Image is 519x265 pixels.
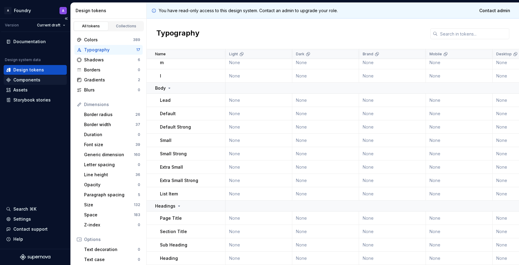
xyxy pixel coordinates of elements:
div: Help [13,236,23,242]
div: Borders [84,67,138,73]
a: Opacity0 [82,180,143,190]
div: Border width [84,122,135,128]
div: A [62,8,64,13]
p: Extra Small [160,164,183,170]
div: A [4,7,12,14]
td: None [426,238,493,252]
td: None [292,134,359,147]
a: Line height36 [82,170,143,180]
button: AFoundryA [1,4,69,17]
div: 132 [134,202,140,207]
div: Space [84,212,134,218]
a: Text decoration0 [82,245,143,254]
td: None [426,94,493,107]
td: None [292,252,359,265]
div: Size [84,202,134,208]
td: None [426,225,493,238]
td: None [426,56,493,69]
td: None [226,94,292,107]
div: 17 [136,47,140,52]
a: Typography17 [74,45,143,55]
div: 2 [138,77,140,82]
div: Duration [84,132,138,138]
button: Help [4,234,67,244]
div: 0 [138,88,140,92]
div: Text decoration [84,246,138,253]
a: Blurs0 [74,85,143,95]
p: Sub Heading [160,242,187,248]
td: None [292,120,359,134]
div: Paragraph spacing [84,192,138,198]
a: Assets [4,85,67,95]
td: None [292,107,359,120]
td: None [292,225,359,238]
div: Version [5,23,19,28]
a: Border width37 [82,120,143,129]
div: 0 [138,182,140,187]
p: l [160,73,161,79]
td: None [292,69,359,83]
div: 0 [138,247,140,252]
p: Desktop [496,52,512,57]
p: You have read-only access to this design system. Contact an admin to upgrade your role. [159,8,338,14]
p: Default Strong [160,124,191,130]
td: None [359,120,426,134]
td: None [359,187,426,201]
div: Font size [84,142,135,148]
button: Contact support [4,224,67,234]
td: None [426,187,493,201]
td: None [292,238,359,252]
td: None [292,56,359,69]
a: Borders0 [74,65,143,75]
td: None [426,160,493,174]
a: Font size39 [82,140,143,150]
td: None [359,225,426,238]
div: Components [13,77,40,83]
p: Body [155,85,166,91]
p: Lead [160,97,171,103]
a: Supernova Logo [20,254,50,260]
div: Settings [13,216,31,222]
div: 0 [138,162,140,167]
p: Brand [363,52,373,57]
td: None [359,174,426,187]
a: Generic dimension160 [82,150,143,160]
p: Heading [160,255,178,261]
a: Space183 [82,210,143,220]
a: Storybook stories [4,95,67,105]
td: None [226,174,292,187]
td: None [359,147,426,160]
div: 389 [133,37,140,42]
div: Collections [111,24,141,29]
td: None [426,69,493,83]
td: None [426,212,493,225]
div: Letter spacing [84,162,138,168]
td: None [359,252,426,265]
div: 0 [138,222,140,227]
a: Z-index0 [82,220,143,230]
td: None [226,225,292,238]
a: Text case0 [82,255,143,264]
div: Dimensions [84,102,140,108]
td: None [426,147,493,160]
div: Blurs [84,87,138,93]
td: None [226,212,292,225]
td: None [292,187,359,201]
div: Colors [84,37,133,43]
a: Border radius26 [82,110,143,119]
a: Gradients2 [74,75,143,85]
input: Search in tokens... [438,28,509,39]
div: Storybook stories [13,97,51,103]
div: 6 [138,57,140,62]
p: Section Title [160,229,187,235]
td: None [359,69,426,83]
div: Design system data [5,57,41,62]
p: Dark [296,52,304,57]
div: Shadows [84,57,138,63]
td: None [226,120,292,134]
a: Letter spacing0 [82,160,143,170]
p: Default [160,111,176,117]
div: Contact support [13,226,48,232]
td: None [226,252,292,265]
td: None [359,212,426,225]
